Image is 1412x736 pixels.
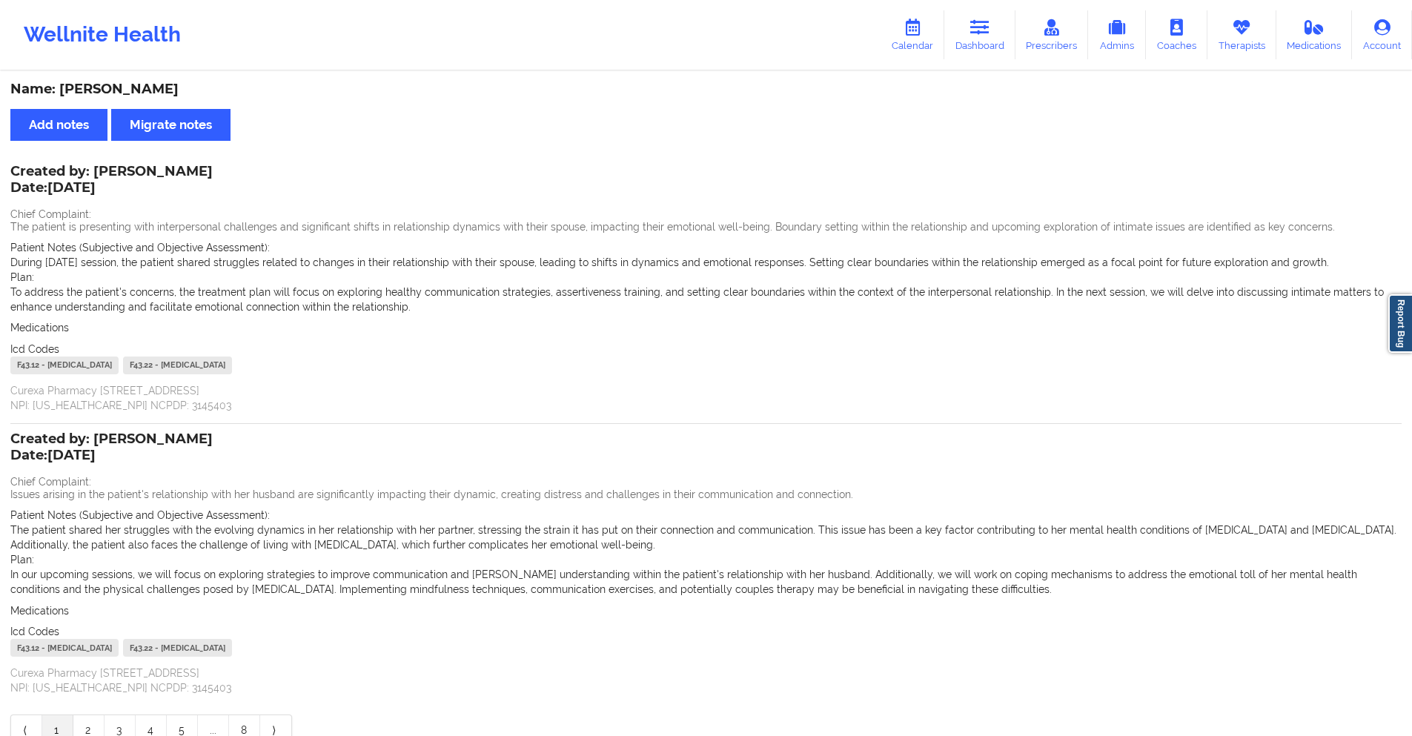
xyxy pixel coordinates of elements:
[10,271,34,283] span: Plan:
[10,179,213,198] p: Date: [DATE]
[10,605,69,617] span: Medications
[1352,10,1412,59] a: Account
[1088,10,1146,59] a: Admins
[10,322,69,334] span: Medications
[10,164,213,198] div: Created by: [PERSON_NAME]
[10,487,1402,502] p: Issues arising in the patient's relationship with her husband are significantly impacting their d...
[1146,10,1207,59] a: Coaches
[10,81,1402,98] div: Name: [PERSON_NAME]
[10,509,270,521] span: Patient Notes (Subjective and Objective Assessment):
[1388,294,1412,353] a: Report Bug
[10,219,1402,234] p: The patient is presenting with interpersonal challenges and significant shifts in relationship dy...
[10,523,1402,552] p: The patient shared her struggles with the evolving dynamics in her relationship with her partner,...
[10,208,91,220] span: Chief Complaint:
[10,109,107,141] button: Add notes
[1015,10,1089,59] a: Prescribers
[1207,10,1276,59] a: Therapists
[881,10,944,59] a: Calendar
[123,357,232,374] div: F43.22 - [MEDICAL_DATA]
[10,567,1402,597] p: In our upcoming sessions, we will focus on exploring strategies to improve communication and [PER...
[10,242,270,253] span: Patient Notes (Subjective and Objective Assessment):
[10,626,59,637] span: Icd Codes
[10,476,91,488] span: Chief Complaint:
[10,554,34,566] span: Plan:
[123,639,232,657] div: F43.22 - [MEDICAL_DATA]
[944,10,1015,59] a: Dashboard
[10,446,213,465] p: Date: [DATE]
[10,285,1402,314] p: To address the patient's concerns, the treatment plan will focus on exploring healthy communicati...
[10,431,213,465] div: Created by: [PERSON_NAME]
[111,109,231,141] button: Migrate notes
[10,639,119,657] div: F43.12 - [MEDICAL_DATA]
[10,383,1402,413] p: Curexa Pharmacy [STREET_ADDRESS] NPI: [US_HEALTHCARE_NPI] NCPDP: 3145403
[10,666,1402,695] p: Curexa Pharmacy [STREET_ADDRESS] NPI: [US_HEALTHCARE_NPI] NCPDP: 3145403
[10,255,1402,270] p: During [DATE] session, the patient shared struggles related to changes in their relationship with...
[10,357,119,374] div: F43.12 - [MEDICAL_DATA]
[10,343,59,355] span: Icd Codes
[1276,10,1353,59] a: Medications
